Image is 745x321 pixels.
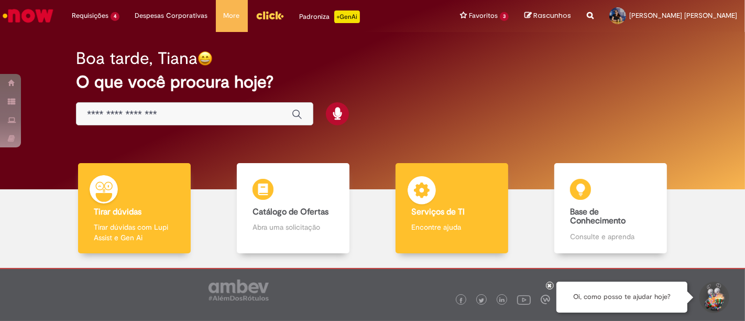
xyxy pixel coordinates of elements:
[500,12,509,21] span: 3
[94,222,174,243] p: Tirar dúvidas com Lupi Assist e Gen Ai
[458,298,464,303] img: logo_footer_facebook.png
[135,10,208,21] span: Despesas Corporativas
[256,7,284,23] img: click_logo_yellow_360x200.png
[300,10,360,23] div: Padroniza
[94,207,141,217] b: Tirar dúvidas
[1,5,55,26] img: ServiceNow
[479,298,484,303] img: logo_footer_twitter.png
[531,163,690,254] a: Base de Conhecimento Consulte e aprenda
[209,280,269,301] img: logo_footer_ambev_rotulo_gray.png
[411,222,492,232] p: Encontre ajuda
[629,11,737,20] span: [PERSON_NAME] [PERSON_NAME]
[698,282,729,313] button: Iniciar Conversa de Suporte
[76,49,198,68] h2: Boa tarde, Tiana
[517,293,531,306] img: logo_footer_youtube.png
[524,11,571,21] a: Rascunhos
[499,297,505,304] img: logo_footer_linkedin.png
[111,12,119,21] span: 4
[541,295,550,304] img: logo_footer_workplace.png
[533,10,571,20] span: Rascunhos
[411,207,465,217] b: Serviços de TI
[198,51,213,66] img: happy-face.png
[334,10,360,23] p: +GenAi
[253,222,333,232] p: Abra uma solicitação
[72,10,108,21] span: Requisições
[224,10,240,21] span: More
[469,10,498,21] span: Favoritos
[253,207,328,217] b: Catálogo de Ofertas
[214,163,372,254] a: Catálogo de Ofertas Abra uma solicitação
[76,73,669,91] h2: O que você procura hoje?
[55,163,214,254] a: Tirar dúvidas Tirar dúvidas com Lupi Assist e Gen Ai
[570,231,651,242] p: Consulte e aprenda
[570,207,626,227] b: Base de Conhecimento
[372,163,531,254] a: Serviços de TI Encontre ajuda
[556,282,687,313] div: Oi, como posso te ajudar hoje?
